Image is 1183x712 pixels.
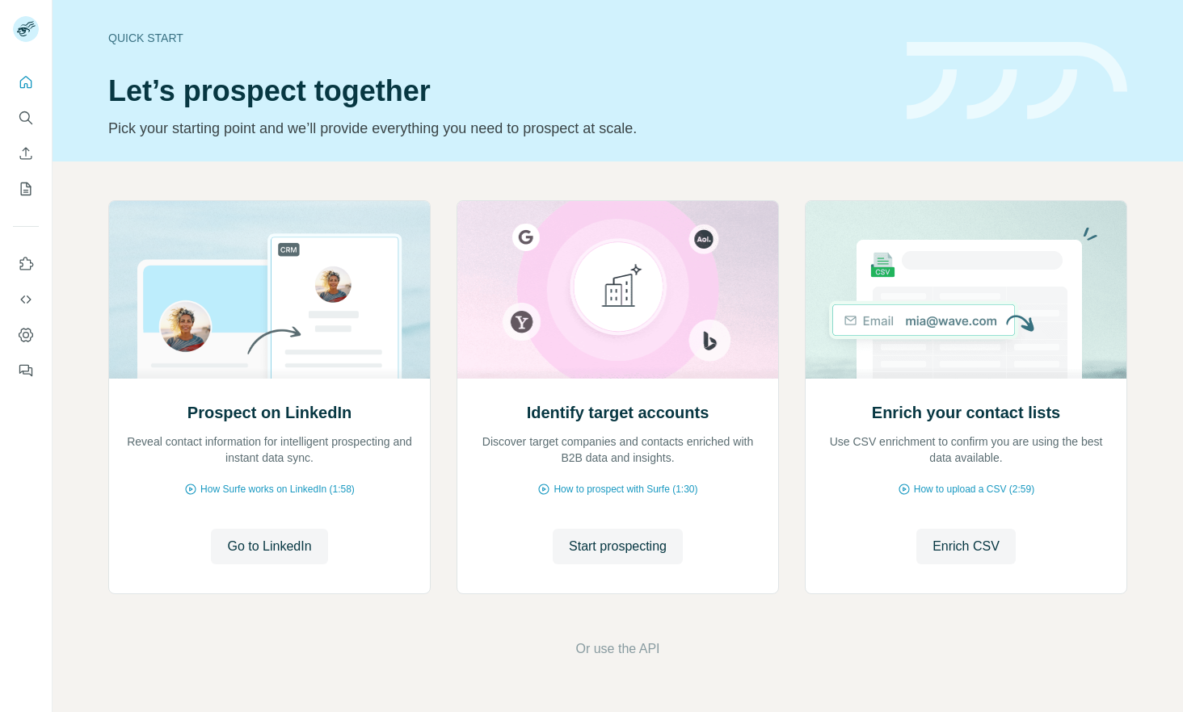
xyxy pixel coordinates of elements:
button: Go to LinkedIn [211,529,327,564]
button: Feedback [13,356,39,385]
button: Search [13,103,39,132]
p: Reveal contact information for intelligent prospecting and instant data sync. [125,433,414,466]
button: Enrich CSV [916,529,1016,564]
span: How to upload a CSV (2:59) [914,482,1034,496]
button: Quick start [13,68,39,97]
button: Use Surfe API [13,285,39,314]
button: Use Surfe on LinkedIn [13,249,39,279]
img: Identify target accounts [457,201,779,379]
h2: Prospect on LinkedIn [187,401,352,424]
h1: Let’s prospect together [108,75,887,107]
span: Start prospecting [569,537,667,556]
button: Enrich CSV [13,139,39,168]
button: Or use the API [575,639,659,659]
h2: Identify target accounts [527,401,709,424]
span: Enrich CSV [933,537,1000,556]
p: Pick your starting point and we’ll provide everything you need to prospect at scale. [108,117,887,140]
img: Enrich your contact lists [805,201,1127,379]
img: banner [907,42,1127,120]
button: My lists [13,174,39,203]
button: Dashboard [13,320,39,350]
div: Quick start [108,30,887,46]
h2: Enrich your contact lists [872,401,1060,424]
p: Use CSV enrichment to confirm you are using the best data available. [822,433,1110,466]
span: How to prospect with Surfe (1:30) [554,482,697,496]
img: Prospect on LinkedIn [108,201,431,379]
span: How Surfe works on LinkedIn (1:58) [200,482,355,496]
p: Discover target companies and contacts enriched with B2B data and insights. [474,433,762,466]
span: Go to LinkedIn [227,537,311,556]
button: Start prospecting [553,529,683,564]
